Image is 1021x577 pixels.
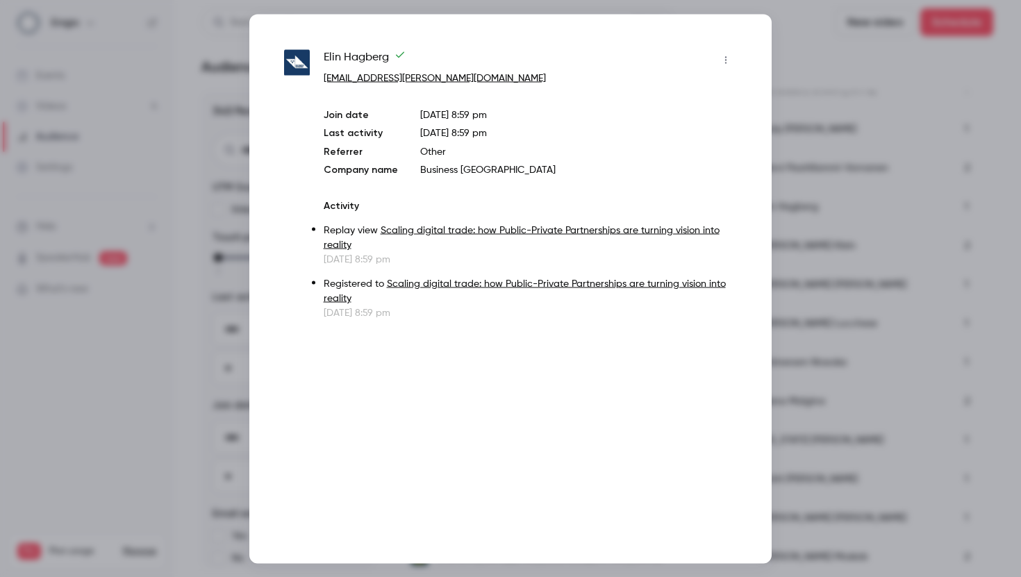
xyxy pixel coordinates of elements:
p: Activity [324,199,737,212]
p: Join date [324,108,398,122]
p: Company name [324,162,398,176]
img: business-sweden.se [284,50,310,76]
p: Business [GEOGRAPHIC_DATA] [420,162,737,176]
p: Last activity [324,126,398,140]
p: [DATE] 8:59 pm [324,306,737,319]
p: Referrer [324,144,398,158]
p: Other [420,144,737,158]
a: Scaling digital trade: how Public-Private Partnerships are turning vision into reality [324,278,726,303]
a: [EMAIL_ADDRESS][PERSON_NAME][DOMAIN_NAME] [324,73,546,83]
p: Replay view [324,223,737,252]
p: [DATE] 8:59 pm [420,108,737,122]
p: [DATE] 8:59 pm [324,252,737,266]
a: Scaling digital trade: how Public-Private Partnerships are turning vision into reality [324,225,720,249]
span: [DATE] 8:59 pm [420,128,487,137]
p: Registered to [324,276,737,306]
span: Elin Hagberg [324,49,406,71]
